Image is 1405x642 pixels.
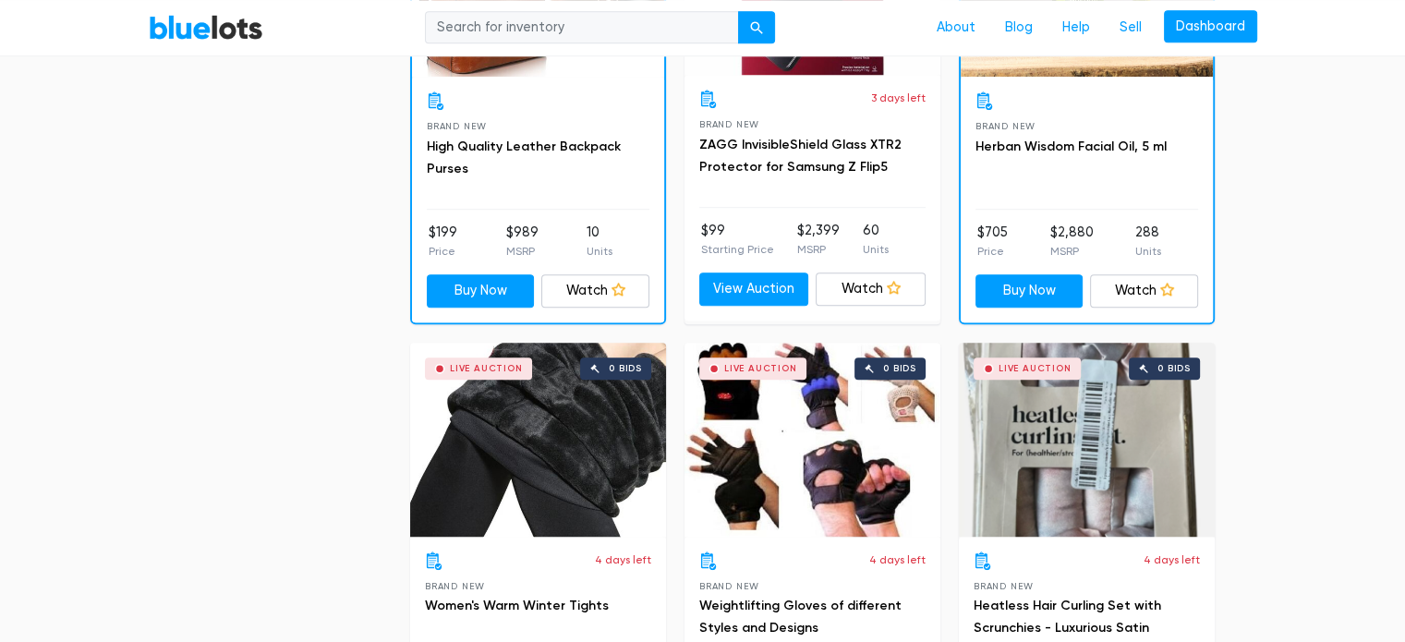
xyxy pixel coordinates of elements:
a: Sell [1105,10,1157,45]
a: Watch [816,273,926,306]
a: View Auction [699,273,809,306]
a: Herban Wisdom Facial Oil, 5 ml [975,139,1167,154]
a: BlueLots [149,14,263,41]
span: Brand New [975,121,1036,131]
p: 4 days left [1144,551,1200,568]
p: 4 days left [869,551,926,568]
a: Weightlifting Gloves of different Styles and Designs [699,598,902,636]
p: Units [1135,243,1161,260]
span: Brand New [425,581,485,591]
a: Help [1048,10,1105,45]
div: Live Auction [724,364,797,373]
a: Buy Now [975,274,1084,308]
div: 0 bids [883,364,916,373]
div: Live Auction [999,364,1072,373]
span: Brand New [974,581,1034,591]
div: Live Auction [450,364,523,373]
input: Search for inventory [425,11,739,44]
li: $2,880 [1049,223,1093,260]
div: 0 bids [1157,364,1191,373]
li: $705 [977,223,1008,260]
a: High Quality Leather Backpack Purses [427,139,621,176]
a: About [922,10,990,45]
a: Live Auction 0 bids [410,343,666,537]
div: 0 bids [609,364,642,373]
p: 4 days left [595,551,651,568]
li: 288 [1135,223,1161,260]
p: 3 days left [871,90,926,106]
p: Starting Price [701,241,774,258]
span: Brand New [699,119,759,129]
p: Units [587,243,612,260]
a: Live Auction 0 bids [959,343,1215,537]
p: MSRP [505,243,538,260]
a: ZAGG InvisibleShield Glass XTR2 Protector for Samsung Z Flip5 [699,137,902,175]
p: Price [977,243,1008,260]
p: MSRP [797,241,840,258]
a: Dashboard [1164,10,1257,43]
li: $2,399 [797,221,840,258]
li: $99 [701,221,774,258]
li: 60 [863,221,889,258]
span: Brand New [699,581,759,591]
p: Units [863,241,889,258]
a: Heatless Hair Curling Set with Scrunchies - Luxurious Satin [974,598,1161,636]
a: Watch [541,274,649,308]
p: Price [429,243,457,260]
a: Watch [1090,274,1198,308]
a: Live Auction 0 bids [684,343,940,537]
a: Blog [990,10,1048,45]
p: MSRP [1049,243,1093,260]
a: Women's Warm Winter Tights [425,598,609,613]
a: Buy Now [427,274,535,308]
span: Brand New [427,121,487,131]
li: $989 [505,223,538,260]
li: 10 [587,223,612,260]
li: $199 [429,223,457,260]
